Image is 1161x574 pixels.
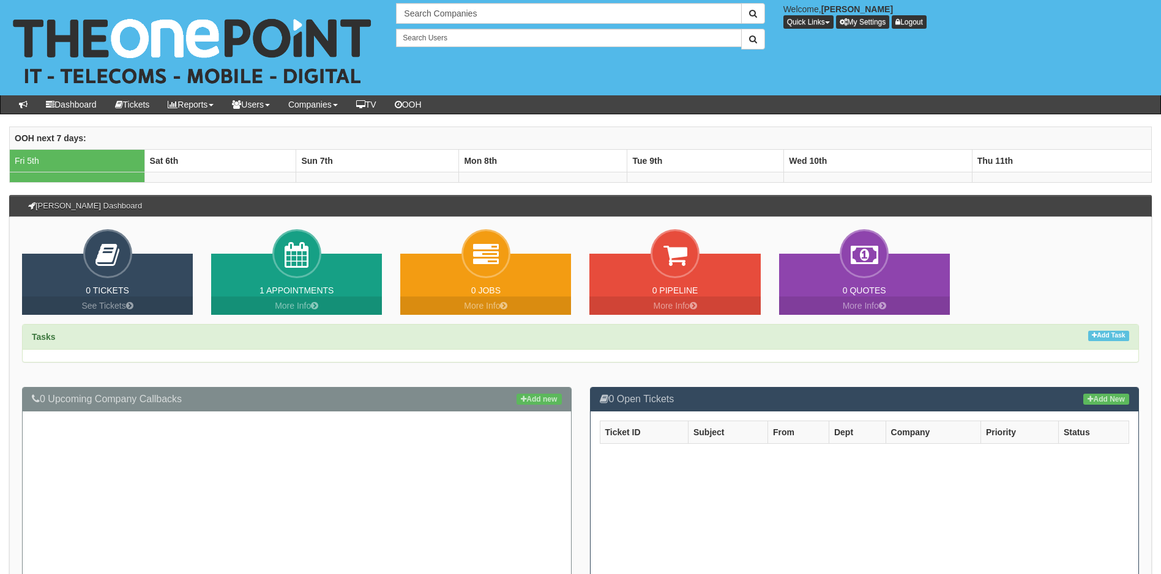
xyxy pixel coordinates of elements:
a: Logout [892,15,927,29]
th: Subject [688,421,767,443]
a: Companies [279,95,347,114]
a: 0 Quotes [843,285,886,295]
th: Thu 11th [972,149,1151,172]
th: Status [1058,421,1129,443]
h3: [PERSON_NAME] Dashboard [22,196,148,216]
th: Dept [829,421,886,443]
button: Quick Links [783,15,834,29]
a: 0 Jobs [471,285,501,295]
a: More Info [211,296,382,315]
a: 0 Pipeline [652,285,698,295]
a: Add new [517,394,561,405]
a: 1 Appointments [259,285,334,295]
a: More Info [400,296,571,315]
strong: Tasks [32,332,56,342]
h3: 0 Open Tickets [600,394,1130,405]
a: More Info [779,296,950,315]
th: Sun 7th [296,149,459,172]
th: Wed 10th [784,149,972,172]
th: From [767,421,829,443]
input: Search Users [396,29,741,47]
a: 0 Tickets [86,285,129,295]
a: My Settings [836,15,890,29]
a: TV [347,95,386,114]
div: Welcome, [774,3,1161,29]
a: Add New [1083,394,1129,405]
a: Tickets [106,95,159,114]
th: Mon 8th [459,149,627,172]
th: Tue 9th [627,149,784,172]
th: Sat 6th [144,149,296,172]
th: Company [886,421,980,443]
a: See Tickets [22,296,193,315]
a: Add Task [1088,331,1129,341]
th: Ticket ID [600,421,688,443]
th: Priority [980,421,1058,443]
a: Reports [159,95,223,114]
th: OOH next 7 days: [10,127,1152,149]
h3: 0 Upcoming Company Callbacks [32,394,562,405]
a: Dashboard [37,95,106,114]
a: Users [223,95,279,114]
a: OOH [386,95,431,114]
input: Search Companies [396,3,741,24]
a: More Info [589,296,760,315]
td: Fri 5th [10,149,145,172]
b: [PERSON_NAME] [821,4,893,14]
